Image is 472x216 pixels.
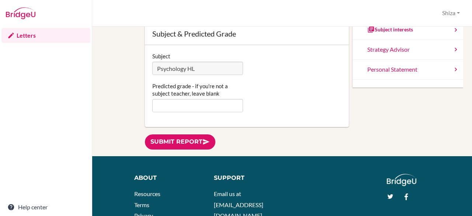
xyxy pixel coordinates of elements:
img: Bridge-U [6,7,35,19]
a: Letters [1,28,90,43]
div: Subject interests [367,26,413,33]
a: Strategy Advisor [353,40,463,60]
div: Support [214,174,277,182]
img: logo_white@2x-f4f0deed5e89b7ecb1c2cc34c3e3d731f90f0f143d5ea2071677605dd97b5244.png [387,174,417,186]
button: Shiza [439,6,463,20]
a: Terms [134,201,149,208]
label: Predicted grade - if you're not a subject teacher, leave blank [152,82,243,97]
a: Subject interests [353,20,463,40]
div: Subject & Predicted Grade [152,30,342,37]
a: Personal Statement [353,60,463,80]
a: Resources [134,190,160,197]
a: Submit report [145,134,215,150]
a: Help center [1,200,90,215]
label: Subject [152,52,170,60]
div: About [134,174,202,182]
